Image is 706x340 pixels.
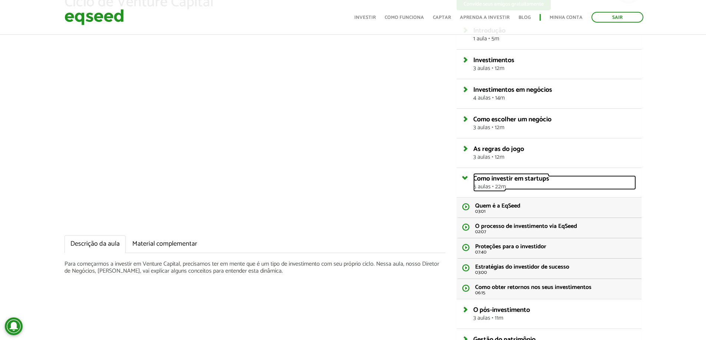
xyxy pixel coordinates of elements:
span: 4 aulas • 14m [473,95,636,101]
span: 02:07 [475,229,636,234]
a: Estratégias do investidor de sucesso 03:00 [457,259,642,279]
a: Descrição da aula [64,235,126,253]
a: Material complementar [126,235,203,253]
span: Investimentos [473,55,514,66]
span: 06:15 [475,290,636,295]
a: Como funciona [385,15,424,20]
span: Como investir em startups [473,173,549,184]
span: O pós-investimento [473,304,530,316]
a: Como investir em startups5 aulas • 22m [473,175,636,190]
a: Quem é a EqSeed 03:01 [457,198,642,218]
a: Minha conta [550,15,583,20]
span: 3 aulas • 12m [473,125,636,131]
a: Captar [433,15,451,20]
a: Introdução1 aula • 5m [473,27,636,42]
img: EqSeed [64,7,124,27]
span: Proteções para o investidor [475,242,546,252]
span: 03:01 [475,209,636,214]
span: As regras do jogo [473,144,524,155]
a: Proteções para o investidor 07:40 [457,238,642,259]
iframe: Ciclo de Venture Capital [64,18,445,232]
span: 07:40 [475,250,636,255]
a: Investimentos3 aulas • 12m [473,57,636,71]
span: 5 aulas • 22m [473,184,636,190]
a: Investir [354,15,376,20]
a: Como obter retornos nos seus investimentos 06:15 [457,279,642,299]
a: Blog [518,15,531,20]
span: 1 aula • 5m [473,36,636,42]
span: Como obter retornos nos seus investimentos [475,282,591,292]
a: Investimentos em negócios4 aulas • 14m [473,87,636,101]
span: 3 aulas • 12m [473,65,636,71]
span: Investimentos em negócios [473,84,552,95]
a: O pós-investimento3 aulas • 11m [473,307,636,321]
span: 3 aulas • 12m [473,154,636,160]
a: Como escolher um negócio3 aulas • 12m [473,116,636,131]
span: O processo de investimento via EqSeed [475,221,577,231]
a: Sair [591,12,643,23]
span: Quem é a EqSeed [475,201,520,211]
a: Aprenda a investir [460,15,510,20]
p: Para começarmos a investir em Venture Capital, precisamos ter em mente que é um tipo de investime... [64,260,445,275]
span: 3 aulas • 11m [473,315,636,321]
span: Estratégias do investidor de sucesso [475,262,569,272]
a: O processo de investimento via EqSeed 02:07 [457,218,642,238]
span: 03:00 [475,270,636,275]
span: Como escolher um negócio [473,114,551,125]
a: As regras do jogo3 aulas • 12m [473,146,636,160]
